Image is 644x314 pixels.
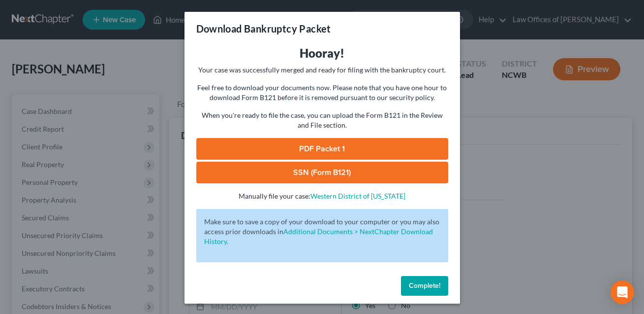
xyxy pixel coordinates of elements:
a: PDF Packet 1 [196,138,448,160]
p: Your case was successfully merged and ready for filing with the bankruptcy court. [196,65,448,75]
button: Complete! [401,276,448,296]
a: SSN (Form B121) [196,162,448,183]
div: Open Intercom Messenger [611,280,634,304]
h3: Download Bankruptcy Packet [196,22,331,35]
span: Complete! [409,281,440,290]
p: Make sure to save a copy of your download to your computer or you may also access prior downloads in [204,217,440,246]
p: When you're ready to file the case, you can upload the Form B121 in the Review and File section. [196,110,448,130]
p: Manually file your case: [196,191,448,201]
h3: Hooray! [196,45,448,61]
a: Additional Documents > NextChapter Download History. [204,227,433,245]
p: Feel free to download your documents now. Please note that you have one hour to download Form B12... [196,83,448,103]
a: Western District of [US_STATE] [310,192,405,200]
